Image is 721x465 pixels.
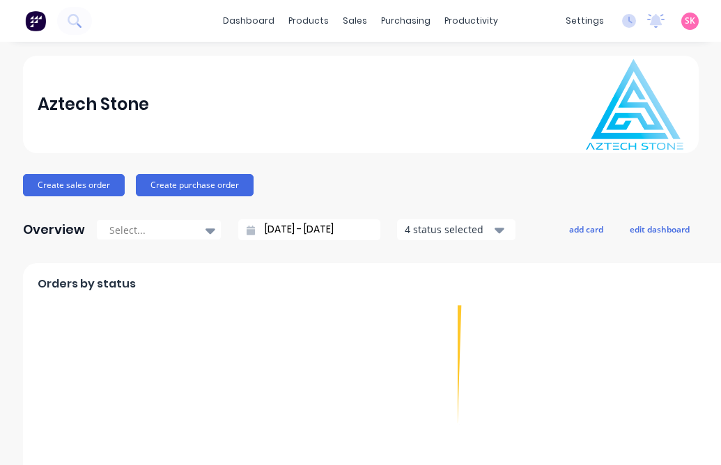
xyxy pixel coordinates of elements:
button: edit dashboard [621,220,699,238]
div: products [281,10,336,31]
button: 4 status selected [397,219,515,240]
img: Aztech Stone [586,59,683,150]
div: Aztech Stone [38,90,149,118]
div: Overview [23,216,85,244]
button: add card [560,220,612,238]
div: sales [336,10,374,31]
div: purchasing [374,10,437,31]
span: SK [685,15,695,27]
div: 4 status selected [405,222,493,237]
button: Create sales order [23,174,125,196]
div: settings [559,10,611,31]
span: Orders by status [38,276,136,292]
div: productivity [437,10,505,31]
img: Factory [25,10,46,31]
a: dashboard [216,10,281,31]
button: Create purchase order [136,174,254,196]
